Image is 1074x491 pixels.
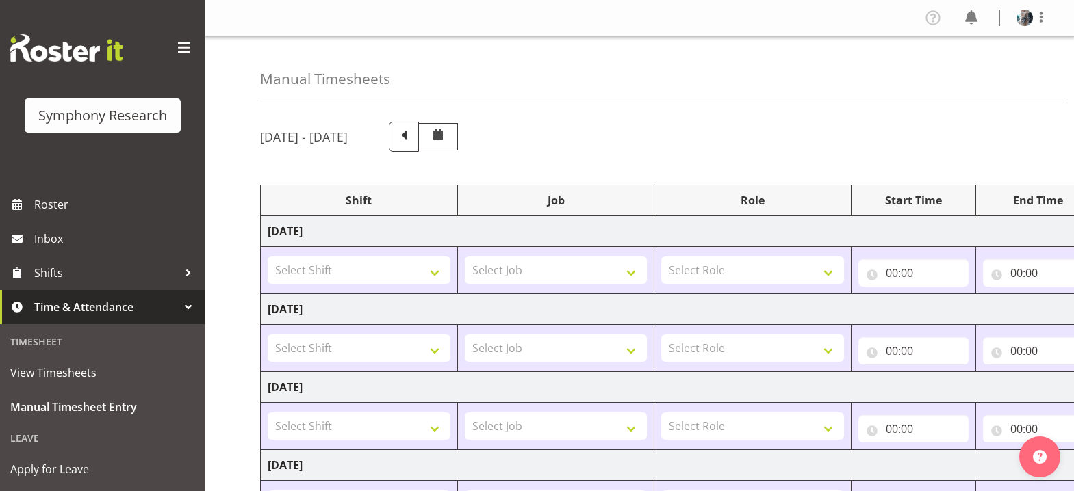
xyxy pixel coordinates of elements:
span: Time & Attendance [34,297,178,317]
input: Click to select... [858,259,969,287]
input: Click to select... [858,337,969,364]
a: Apply for Leave [3,452,202,486]
span: Apply for Leave [10,459,195,479]
input: Click to select... [858,415,969,442]
span: Inbox [34,228,199,249]
span: Shifts [34,263,178,283]
div: Symphony Research [38,105,167,126]
a: View Timesheets [3,356,202,390]
h5: [DATE] - [DATE] [260,129,348,144]
img: karen-rimmer509cc44dc399f68592e3a0628bc04820.png [1017,10,1033,26]
span: Manual Timesheet Entry [10,397,195,417]
div: Job [465,192,648,209]
div: Role [661,192,844,209]
div: Leave [3,424,202,452]
span: Roster [34,194,199,215]
a: Manual Timesheet Entry [3,390,202,424]
h4: Manual Timesheets [260,71,390,87]
span: View Timesheets [10,362,195,383]
img: Rosterit website logo [10,34,123,62]
img: help-xxl-2.png [1033,450,1047,464]
div: Shift [268,192,450,209]
div: Timesheet [3,328,202,356]
div: Start Time [858,192,969,209]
